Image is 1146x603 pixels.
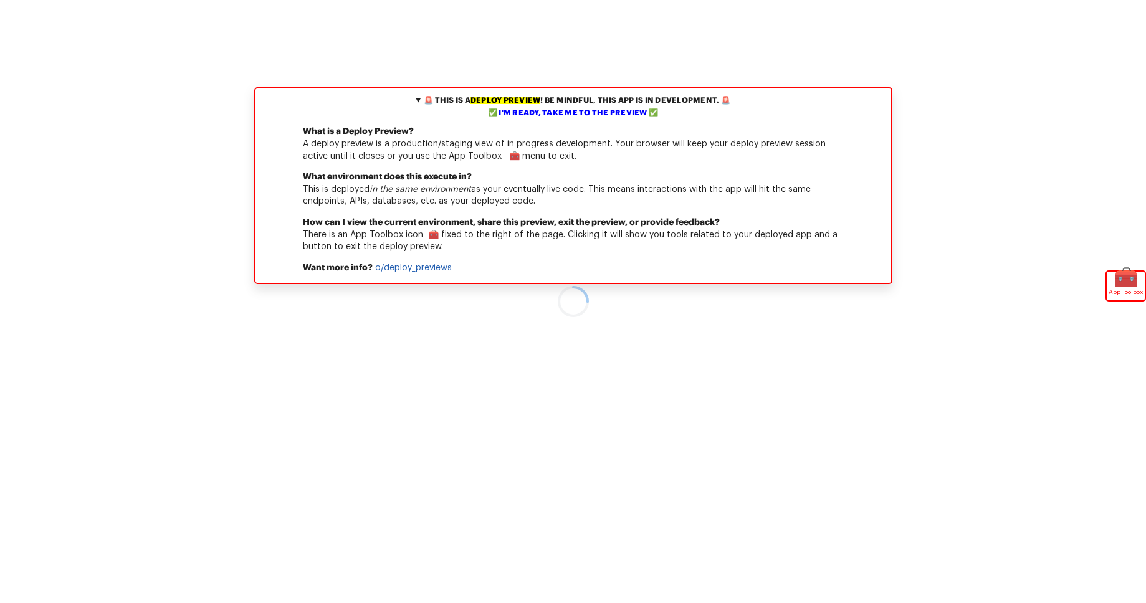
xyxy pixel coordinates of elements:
div: ✅ I'm ready, take me to the preview ✅ [259,107,888,120]
b: What environment does this execute in? [303,173,472,181]
a: o/deploy_previews [375,264,452,272]
span: App Toolbox [1109,286,1143,298]
mark: deploy preview [470,97,540,104]
p: There is an App Toolbox icon 🧰 fixed to the right of the page. Clicking it will show you tools re... [255,217,891,262]
summary: 🚨 This is adeploy preview! Be mindful, this app is in development. 🚨✅ I'm ready, take me to the p... [255,88,891,126]
b: How can I view the current environment, share this preview, exit the preview, or provide feedback? [303,218,720,227]
b: What is a Deploy Preview? [303,127,414,136]
em: in the same environment [370,185,471,194]
span: 🧰 [1107,272,1145,284]
p: This is deployed as your eventually live code. This means interactions with the app will hit the ... [255,171,891,217]
p: A deploy preview is a production/staging view of in progress development. Your browser will keep ... [255,126,891,171]
div: 🧰App Toolbox [1107,272,1145,300]
b: Want more info? [303,264,373,272]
